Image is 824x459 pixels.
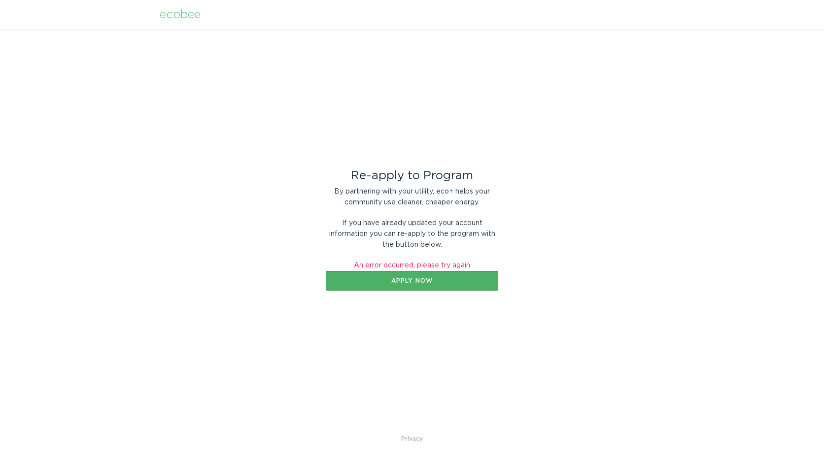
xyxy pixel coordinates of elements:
[160,9,201,20] div: ecobee
[401,433,423,444] a: Privacy Policy & Terms of Use
[326,271,498,291] button: Apply now
[331,278,493,284] div: Apply now
[326,260,498,271] div: An error occurred, please try again
[326,186,498,208] div: By partnering with your utility, eco+ helps your community use cleaner, cheaper energy.
[326,218,498,250] div: If you have already updated your account information you can re-apply to the program with the but...
[326,170,498,181] div: Re-apply to Program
